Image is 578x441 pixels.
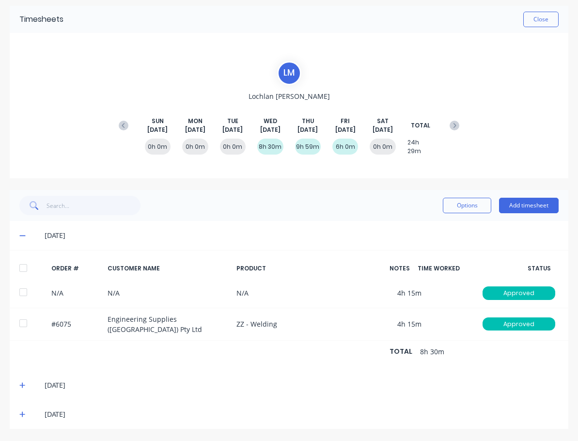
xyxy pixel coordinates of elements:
[188,117,203,126] span: MON
[443,198,491,213] button: Options
[482,286,556,300] button: Approved
[297,126,318,134] span: [DATE]
[45,230,559,241] div: [DATE]
[19,14,63,25] div: Timesheets
[302,117,314,126] span: THU
[236,264,382,273] div: PRODUCT
[51,264,100,273] div: ORDER #
[222,126,243,134] span: [DATE]
[227,117,238,126] span: TUE
[145,139,171,155] div: 0h 0m
[499,198,559,213] button: Add timesheet
[257,139,283,155] div: 8h 30m
[45,380,559,391] div: [DATE]
[220,139,246,155] div: 0h 0m
[45,409,559,420] div: [DATE]
[373,126,393,134] span: [DATE]
[411,121,430,130] span: TOTAL
[377,117,389,126] span: SAT
[152,117,164,126] span: SUN
[277,61,301,85] div: L M
[264,117,277,126] span: WED
[260,126,281,134] span: [DATE]
[185,126,205,134] span: [DATE]
[332,139,358,155] div: 6h 0m
[182,139,208,155] div: 0h 0m
[47,196,141,215] input: Search...
[108,264,229,273] div: CUSTOMER NAME
[407,139,433,155] div: 24h 29m
[482,317,556,331] button: Approved
[147,126,168,134] span: [DATE]
[335,126,356,134] span: [DATE]
[418,264,490,273] div: TIME WORKED
[370,139,395,155] div: 0h 0m
[523,12,559,27] button: Close
[390,264,410,273] div: NOTES
[249,91,330,101] span: Lochlan [PERSON_NAME]
[341,117,350,126] span: FRI
[295,139,321,155] div: 9h 59m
